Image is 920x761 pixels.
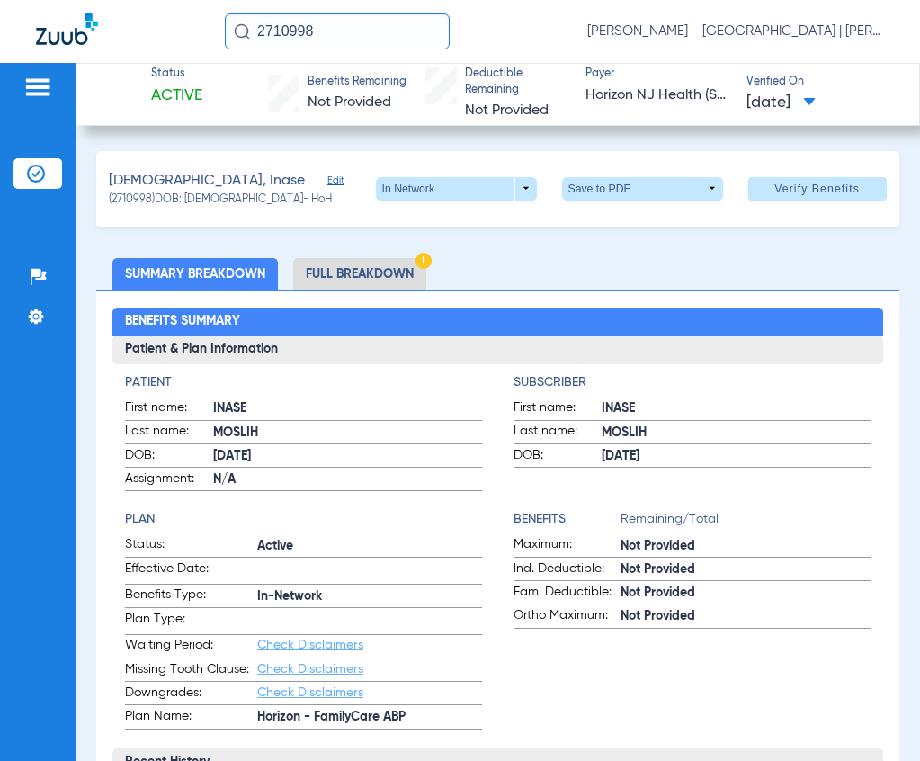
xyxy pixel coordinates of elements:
[125,373,482,392] h4: Patient
[125,510,482,529] h4: Plan
[125,446,213,468] span: DOB:
[465,67,570,98] span: Deductible Remaining
[23,76,52,98] img: hamburger-icon
[125,684,257,705] span: Downgrades:
[213,447,482,466] span: [DATE]
[125,470,213,491] span: Assignment:
[151,85,202,107] span: Active
[257,587,482,606] span: In-Network
[293,258,426,290] li: Full Breakdown
[602,424,871,443] span: MOSLIH
[125,535,257,557] span: Status:
[376,177,537,201] button: In Network
[125,422,213,443] span: Last name:
[151,67,202,83] span: Status
[514,560,621,581] span: Ind. Deductible:
[257,537,482,556] span: Active
[602,399,871,418] span: INASE
[621,607,871,626] span: Not Provided
[257,663,363,676] a: Check Disclaimers
[125,707,257,729] span: Plan Name:
[514,373,871,392] h4: Subscriber
[830,675,920,761] iframe: Chat Widget
[225,13,450,49] input: Search for patients
[109,192,332,209] span: (2710998) DOB: [DEMOGRAPHIC_DATA] - HoH
[109,170,305,192] span: [DEMOGRAPHIC_DATA], Inase
[308,75,406,91] span: Benefits Remaining
[514,510,621,529] h4: Benefits
[746,92,816,114] span: [DATE]
[125,660,257,682] span: Missing Tooth Clause:
[621,560,871,579] span: Not Provided
[621,584,871,603] span: Not Provided
[257,708,482,727] span: Horizon - FamilyCare ABP
[125,586,257,607] span: Benefits Type:
[308,95,391,110] span: Not Provided
[112,308,883,336] h2: Benefits Summary
[234,23,250,40] img: Search Icon
[514,535,621,557] span: Maximum:
[514,583,621,604] span: Fam. Deductible:
[465,103,549,118] span: Not Provided
[514,510,621,535] app-breakdown-title: Benefits
[514,422,602,443] span: Last name:
[514,446,602,468] span: DOB:
[621,537,871,556] span: Not Provided
[213,399,482,418] span: INASE
[514,398,602,420] span: First name:
[562,177,723,201] button: Save to PDF
[125,398,213,420] span: First name:
[36,13,98,45] img: Zuub Logo
[327,175,344,192] span: Edit
[621,510,871,535] span: Remaining/Total
[257,686,363,699] a: Check Disclaimers
[125,560,257,584] span: Effective Date:
[602,447,871,466] span: [DATE]
[587,22,884,40] span: [PERSON_NAME] - [GEOGRAPHIC_DATA] | [PERSON_NAME]
[125,610,257,634] span: Plan Type:
[746,75,891,91] span: Verified On
[748,177,887,201] button: Verify Benefits
[514,606,621,628] span: Ortho Maximum:
[257,639,363,651] a: Check Disclaimers
[213,424,482,443] span: MOSLIH
[585,67,730,83] span: Payer
[112,258,278,290] li: Summary Breakdown
[585,85,730,107] span: Horizon NJ Health (SCION)
[125,636,257,658] span: Waiting Period:
[112,336,883,364] h3: Patient & Plan Information
[774,182,860,196] span: Verify Benefits
[213,470,482,489] span: N/A
[415,253,432,269] img: Hazard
